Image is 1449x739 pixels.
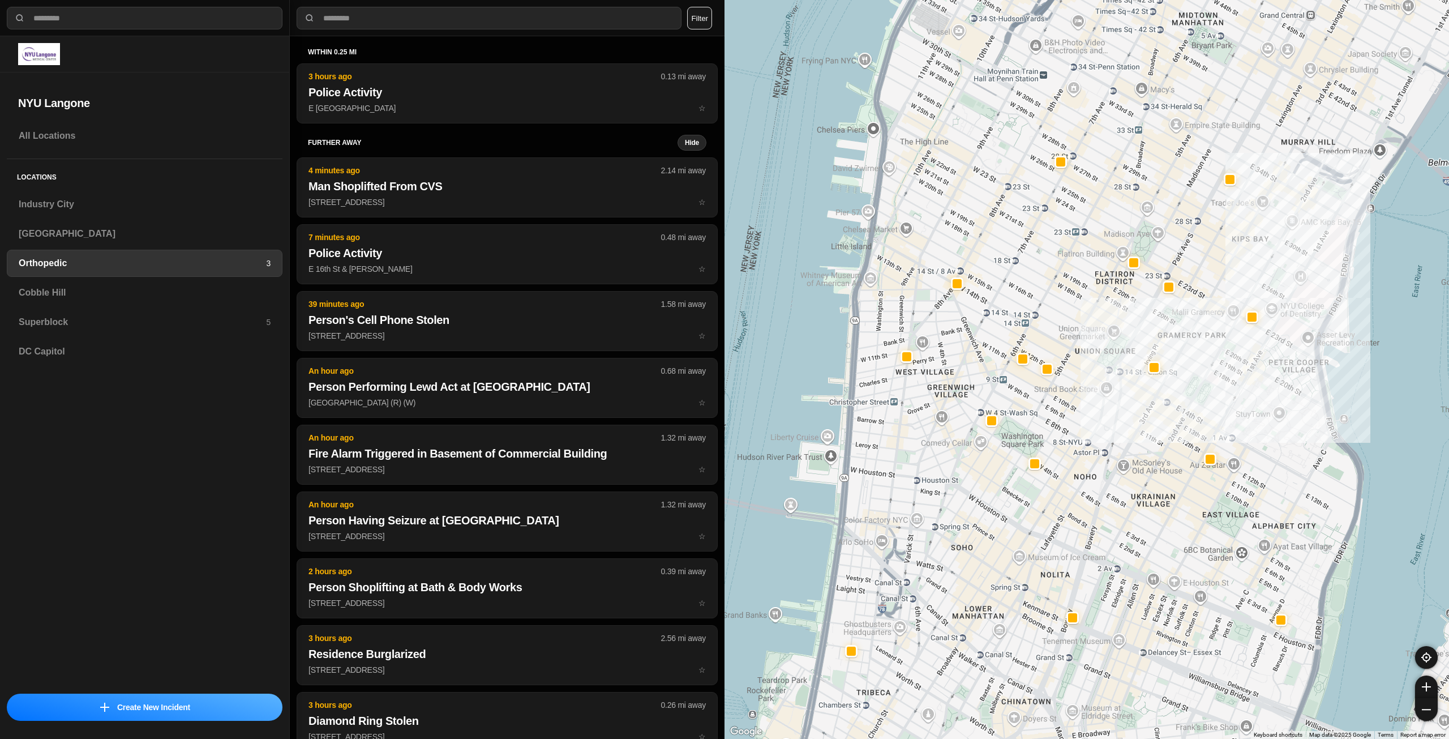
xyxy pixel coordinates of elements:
[7,220,282,247] a: [GEOGRAPHIC_DATA]
[19,315,266,329] h3: Superblock
[308,102,706,114] p: E [GEOGRAPHIC_DATA]
[304,12,315,24] img: search
[19,129,271,143] h3: All Locations
[308,48,706,57] h5: within 0.25 mi
[308,330,706,341] p: [STREET_ADDRESS]
[698,104,706,113] span: star
[1415,698,1438,721] button: zoom-out
[661,71,706,82] p: 0.13 mi away
[266,317,271,328] p: 5
[100,703,109,712] img: icon
[297,558,718,618] button: 2 hours ago0.39 mi awayPerson Shoplifting at Bath & Body Works[STREET_ADDRESS]star
[308,566,661,577] p: 2 hours ago
[7,159,282,191] h5: Locations
[14,12,25,24] img: search
[297,291,718,351] button: 39 minutes ago1.58 mi awayPerson's Cell Phone Stolen[STREET_ADDRESS]star
[297,197,718,207] a: 4 minutes ago2.14 mi awayMan Shoplifted From CVS[STREET_ADDRESS]star
[1378,732,1394,738] a: Terms (opens in new tab)
[308,178,706,194] h2: Man Shoplifted From CVS
[698,465,706,474] span: star
[661,298,706,310] p: 1.58 mi away
[18,43,60,65] img: logo
[308,165,661,176] p: 4 minutes ago
[297,425,718,485] button: An hour ago1.32 mi awayFire Alarm Triggered in Basement of Commercial Building[STREET_ADDRESS]star
[308,664,706,676] p: [STREET_ADDRESS]
[308,245,706,261] h2: Police Activity
[266,258,271,269] p: 3
[297,398,718,407] a: An hour ago0.68 mi awayPerson Performing Lewd Act at [GEOGRAPHIC_DATA][GEOGRAPHIC_DATA] (R) (W)star
[308,71,661,82] p: 3 hours ago
[661,165,706,176] p: 2.14 mi away
[698,331,706,340] span: star
[308,579,706,595] h2: Person Shoplifting at Bath & Body Works
[308,312,706,328] h2: Person's Cell Phone Stolen
[297,157,718,217] button: 4 minutes ago2.14 mi awayMan Shoplifted From CVS[STREET_ADDRESS]star
[308,446,706,462] h2: Fire Alarm Triggered in Basement of Commercial Building
[661,699,706,711] p: 0.26 mi away
[698,599,706,608] span: star
[7,122,282,149] a: All Locations
[698,264,706,274] span: star
[1309,732,1371,738] span: Map data ©2025 Google
[308,197,706,208] p: [STREET_ADDRESS]
[1400,732,1446,738] a: Report a map error
[308,84,706,100] h2: Police Activity
[297,464,718,474] a: An hour ago1.32 mi awayFire Alarm Triggered in Basement of Commercial Building[STREET_ADDRESS]star
[297,625,718,685] button: 3 hours ago2.56 mi awayResidence Burglarized[STREET_ADDRESS]star
[297,264,718,274] a: 7 minutes ago0.48 mi awayPolice ActivityE 16th St & [PERSON_NAME]star
[308,512,706,528] h2: Person Having Seizure at [GEOGRAPHIC_DATA]
[7,694,282,721] button: iconCreate New Incident
[1422,682,1431,691] img: zoom-in
[297,598,718,608] a: 2 hours ago0.39 mi awayPerson Shoplifting at Bath & Body Works[STREET_ADDRESS]star
[308,464,706,475] p: [STREET_ADDRESS]
[297,531,718,541] a: An hour ago1.32 mi awayPerson Having Seizure at [GEOGRAPHIC_DATA][STREET_ADDRESS]star
[1415,676,1438,698] button: zoom-in
[19,345,271,358] h3: DC Capitol
[297,358,718,418] button: An hour ago0.68 mi awayPerson Performing Lewd Act at [GEOGRAPHIC_DATA][GEOGRAPHIC_DATA] (R) (W)star
[297,63,718,123] button: 3 hours ago0.13 mi awayPolice ActivityE [GEOGRAPHIC_DATA]star
[661,633,706,644] p: 2.56 mi away
[7,338,282,365] a: DC Capitol
[308,298,661,310] p: 39 minutes ago
[1421,652,1431,663] img: recenter
[18,95,271,111] h2: NYU Langone
[308,499,661,510] p: An hour ago
[308,597,706,609] p: [STREET_ADDRESS]
[19,227,271,241] h3: [GEOGRAPHIC_DATA]
[19,257,266,270] h3: Orthopedic
[661,499,706,510] p: 1.32 mi away
[698,532,706,541] span: star
[308,699,661,711] p: 3 hours ago
[308,646,706,662] h2: Residence Burglarized
[19,286,271,300] h3: Cobble Hill
[297,665,718,674] a: 3 hours ago2.56 mi awayResidence Burglarized[STREET_ADDRESS]star
[7,250,282,277] a: Orthopedic3
[687,7,712,29] button: Filter
[308,713,706,729] h2: Diamond Ring Stolen
[1422,705,1431,714] img: zoom-out
[308,232,661,243] p: 7 minutes ago
[297,331,718,340] a: 39 minutes ago1.58 mi awayPerson's Cell Phone Stolen[STREET_ADDRESS]star
[685,138,699,147] small: Hide
[308,379,706,395] h2: Person Performing Lewd Act at [GEOGRAPHIC_DATA]
[661,432,706,443] p: 1.32 mi away
[308,138,678,147] h5: further away
[308,263,706,275] p: E 16th St & [PERSON_NAME]
[661,232,706,243] p: 0.48 mi away
[297,224,718,284] button: 7 minutes ago0.48 mi awayPolice ActivityE 16th St & [PERSON_NAME]star
[308,397,706,408] p: [GEOGRAPHIC_DATA] (R) (W)
[7,309,282,336] a: Superblock5
[117,702,190,713] p: Create New Incident
[1254,731,1302,739] button: Keyboard shortcuts
[727,724,765,739] a: Open this area in Google Maps (opens a new window)
[308,633,661,644] p: 3 hours ago
[7,279,282,306] a: Cobble Hill
[661,365,706,377] p: 0.68 mi away
[698,398,706,407] span: star
[661,566,706,577] p: 0.39 mi away
[678,135,706,151] button: Hide
[308,365,661,377] p: An hour ago
[19,198,271,211] h3: Industry City
[1415,646,1438,669] button: recenter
